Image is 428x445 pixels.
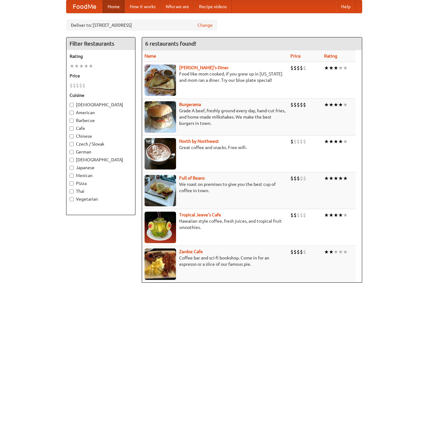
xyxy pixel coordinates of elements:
[70,102,132,108] label: [DEMOGRAPHIC_DATA]
[145,144,285,151] p: Great coffee and snacks. Free wifi.
[294,175,297,182] li: $
[70,157,132,163] label: [DEMOGRAPHIC_DATA]
[145,53,156,58] a: Name
[324,53,337,58] a: Rating
[343,175,348,182] li: ★
[145,255,285,267] p: Coffee bar and sci-fi bookshop. Come in for an espresso or a slice of our famous pie.
[73,82,76,89] li: $
[300,138,303,145] li: $
[324,212,329,219] li: ★
[66,37,135,50] h4: Filter Restaurants
[303,64,306,71] li: $
[179,65,229,70] b: [PERSON_NAME]'s Diner
[343,138,348,145] li: ★
[334,64,338,71] li: ★
[338,138,343,145] li: ★
[297,64,300,71] li: $
[145,108,285,126] p: Grade A beef, freshly ground every day, hand-cut fries, and home-made milkshakes. We make the bes...
[70,125,132,131] label: Cafe
[303,175,306,182] li: $
[300,175,303,182] li: $
[324,101,329,108] li: ★
[70,180,132,186] label: Pizza
[334,138,338,145] li: ★
[70,142,74,146] input: Czech / Slovak
[297,101,300,108] li: $
[329,64,334,71] li: ★
[145,71,285,83] p: Food like mom cooked, if you grew up in [US_STATE] and mom ran a diner. Try our blue plate special!
[338,248,343,255] li: ★
[324,64,329,71] li: ★
[70,133,132,139] label: Chinese
[324,138,329,145] li: ★
[161,0,194,13] a: Who we are
[179,102,201,107] b: Burgerama
[194,0,232,13] a: Recipe videos
[329,248,334,255] li: ★
[290,248,294,255] li: $
[303,138,306,145] li: $
[70,82,73,89] li: $
[197,22,213,28] a: Change
[343,248,348,255] li: ★
[303,101,306,108] li: $
[103,0,125,13] a: Home
[145,138,176,170] img: north.jpg
[290,212,294,219] li: $
[70,149,132,155] label: German
[70,197,74,201] input: Vegetarian
[79,82,82,89] li: $
[300,101,303,108] li: $
[179,139,219,144] b: North by Northwest
[145,175,176,206] img: beans.jpg
[343,64,348,71] li: ★
[334,248,338,255] li: ★
[179,249,203,254] a: Zardoz Cafe
[294,64,297,71] li: $
[300,64,303,71] li: $
[338,64,343,71] li: ★
[70,141,132,147] label: Czech / Slovak
[179,175,205,181] a: Full of Beans
[329,212,334,219] li: ★
[334,101,338,108] li: ★
[338,101,343,108] li: ★
[70,109,132,116] label: American
[300,212,303,219] li: $
[324,175,329,182] li: ★
[145,248,176,280] img: zardoz.jpg
[125,0,161,13] a: How it works
[145,101,176,133] img: burgerama.jpg
[70,126,74,131] input: Cafe
[84,63,88,70] li: ★
[70,103,74,107] input: [DEMOGRAPHIC_DATA]
[70,174,74,178] input: Mexican
[338,212,343,219] li: ★
[70,111,74,115] input: American
[66,0,103,13] a: FoodMe
[294,212,297,219] li: $
[70,188,132,194] label: Thai
[294,101,297,108] li: $
[70,53,132,59] h5: Rating
[79,63,84,70] li: ★
[297,212,300,219] li: $
[70,158,74,162] input: [DEMOGRAPHIC_DATA]
[300,248,303,255] li: $
[145,41,196,47] ng-pluralize: 6 restaurants found!
[179,212,221,217] a: Tropical Jeeve's Cafe
[297,138,300,145] li: $
[290,53,301,58] a: Price
[343,101,348,108] li: ★
[70,117,132,124] label: Barbecue
[303,212,306,219] li: $
[70,92,132,98] h5: Cuisine
[70,189,74,193] input: Thai
[294,138,297,145] li: $
[70,181,74,186] input: Pizza
[297,175,300,182] li: $
[343,212,348,219] li: ★
[145,212,176,243] img: jeeves.jpg
[336,0,356,13] a: Help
